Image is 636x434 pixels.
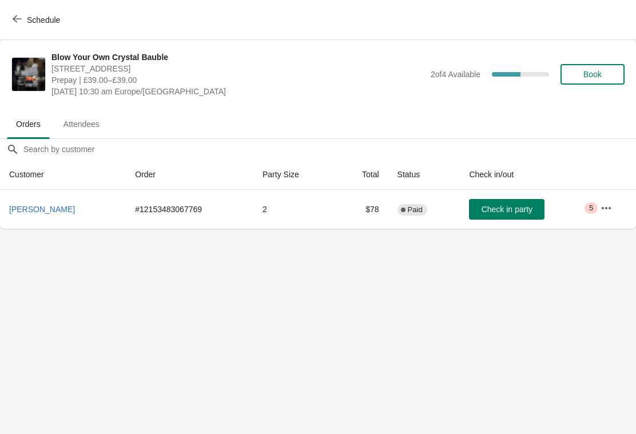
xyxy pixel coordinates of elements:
[589,204,593,213] span: 5
[6,10,69,30] button: Schedule
[335,190,388,229] td: $78
[12,58,45,91] img: Blow Your Own Crystal Bauble
[408,205,423,214] span: Paid
[335,160,388,190] th: Total
[7,114,50,134] span: Orders
[54,114,109,134] span: Attendees
[126,190,253,229] td: # 12153483067769
[583,70,602,79] span: Book
[51,74,425,86] span: Prepay | £39.00–£39.00
[469,199,544,220] button: Check in party
[5,199,79,220] button: [PERSON_NAME]
[51,63,425,74] span: [STREET_ADDRESS]
[9,205,75,214] span: [PERSON_NAME]
[27,15,60,25] span: Schedule
[460,160,591,190] th: Check in/out
[126,160,253,190] th: Order
[253,160,335,190] th: Party Size
[51,51,425,63] span: Blow Your Own Crystal Bauble
[561,64,625,85] button: Book
[431,70,480,79] span: 2 of 4 Available
[51,86,425,97] span: [DATE] 10:30 am Europe/[GEOGRAPHIC_DATA]
[253,190,335,229] td: 2
[388,160,460,190] th: Status
[482,205,532,214] span: Check in party
[23,139,636,160] input: Search by customer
